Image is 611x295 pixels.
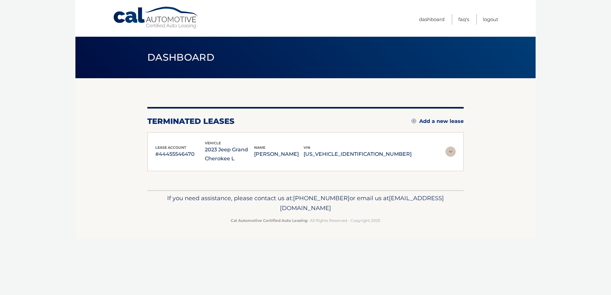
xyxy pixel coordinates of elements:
span: lease account [155,145,186,150]
p: #44455546470 [155,150,205,159]
a: Logout [483,14,498,25]
h2: terminated leases [147,117,235,126]
p: If you need assistance, please contact us at: or email us at [151,193,460,214]
p: 2023 Jeep Grand Cherokee L [205,145,254,163]
img: add.svg [412,119,416,123]
img: accordion-rest.svg [445,147,456,157]
a: FAQ's [458,14,469,25]
strong: Cal Automotive Certified Auto Leasing [231,218,307,223]
p: [PERSON_NAME] [254,150,304,159]
span: Dashboard [147,51,214,63]
span: vin [304,145,310,150]
a: Cal Automotive [113,6,199,29]
a: Add a new lease [412,118,464,125]
span: name [254,145,265,150]
p: [US_VEHICLE_IDENTIFICATION_NUMBER] [304,150,412,159]
a: Dashboard [419,14,445,25]
p: - All Rights Reserved - Copyright 2025 [151,217,460,224]
span: vehicle [205,141,221,145]
span: [PHONE_NUMBER] [293,194,350,202]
